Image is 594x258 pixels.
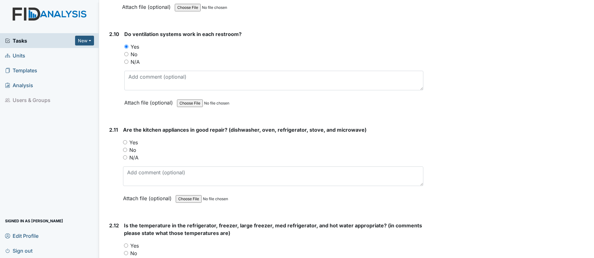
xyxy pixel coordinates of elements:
[124,52,128,56] input: No
[5,246,32,255] span: Sign out
[5,231,38,241] span: Edit Profile
[5,65,37,75] span: Templates
[131,51,138,58] label: No
[124,45,128,49] input: Yes
[124,222,422,236] span: Is the temperature in the refrigerator, freezer, large freezer, med refrigerator, and hot water a...
[129,154,138,161] label: N/A
[109,126,118,134] label: 2.11
[123,155,127,159] input: N/A
[109,222,119,229] label: 2.12
[75,36,94,45] button: New
[124,95,175,106] label: Attach file (optional)
[130,249,137,257] label: No
[124,243,128,248] input: Yes
[123,127,367,133] span: Are the kitchen appliances in good repair? (dishwasher, oven, refrigerator, stove, and microwave)
[124,251,128,255] input: No
[131,43,139,51] label: Yes
[130,242,139,249] label: Yes
[129,146,136,154] label: No
[129,139,138,146] label: Yes
[124,60,128,64] input: N/A
[109,30,119,38] label: 2.10
[131,58,140,66] label: N/A
[123,191,174,202] label: Attach file (optional)
[123,140,127,144] input: Yes
[5,216,63,226] span: Signed in as [PERSON_NAME]
[124,31,242,37] span: Do ventilation systems work in each restroom?
[123,148,127,152] input: No
[5,80,33,90] span: Analysis
[5,37,75,45] a: Tasks
[5,51,25,60] span: Units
